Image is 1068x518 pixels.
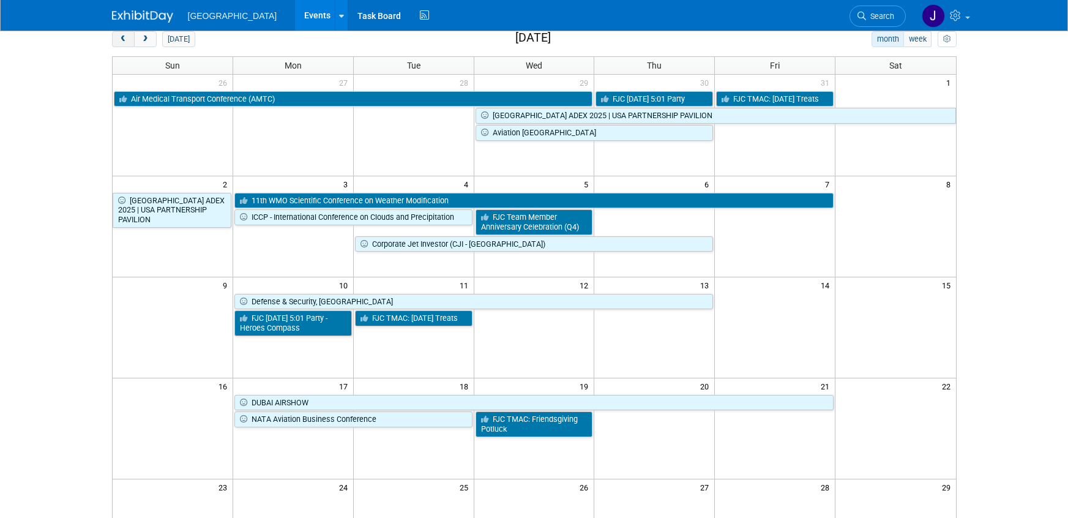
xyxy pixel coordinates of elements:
span: 6 [703,176,714,192]
span: 27 [699,479,714,495]
span: 9 [222,277,233,293]
span: 11 [458,277,474,293]
span: 7 [824,176,835,192]
span: Tue [407,61,420,70]
span: 17 [338,378,353,394]
span: Fri [770,61,780,70]
a: FJC Team Member Anniversary Celebration (Q4) [476,209,593,235]
span: 10 [338,277,353,293]
button: week [903,31,932,47]
span: 18 [458,378,474,394]
span: 8 [945,176,956,192]
span: 29 [578,75,594,90]
span: 25 [458,479,474,495]
span: 16 [217,378,233,394]
span: 28 [458,75,474,90]
a: FJC TMAC: [DATE] Treats [355,310,472,326]
span: 26 [217,75,233,90]
a: FJC [DATE] 5:01 Party - Heroes Compass [234,310,352,336]
span: 24 [338,479,353,495]
span: 30 [699,75,714,90]
span: 2 [222,176,233,192]
span: Mon [285,61,302,70]
button: month [872,31,904,47]
span: 23 [217,479,233,495]
span: 1 [945,75,956,90]
a: FJC TMAC: [DATE] Treats [716,91,834,107]
button: [DATE] [162,31,195,47]
span: Sat [889,61,902,70]
a: Aviation [GEOGRAPHIC_DATA] [476,125,714,141]
a: ICCP - International Conference on Clouds and Precipitation [234,209,472,225]
span: Thu [647,61,662,70]
span: 14 [820,277,835,293]
span: 19 [578,378,594,394]
span: 31 [820,75,835,90]
a: Air Medical Transport Conference (AMTC) [114,91,593,107]
a: 11th WMO Scientific Conference on Weather Modification [234,193,834,209]
span: Wed [526,61,542,70]
span: 29 [941,479,956,495]
h2: [DATE] [515,31,551,45]
a: [GEOGRAPHIC_DATA] ADEX 2025 | USA PARTNERSHIP PAVILION [113,193,231,228]
button: myCustomButton [938,31,956,47]
a: FJC TMAC: Friendsgiving Potluck [476,411,593,437]
span: 13 [699,277,714,293]
span: 3 [342,176,353,192]
span: 27 [338,75,353,90]
img: ExhibitDay [112,10,173,23]
a: FJC [DATE] 5:01 Party [596,91,713,107]
a: DUBAI AIRSHOW [234,395,834,411]
span: 22 [941,378,956,394]
a: [GEOGRAPHIC_DATA] ADEX 2025 | USA PARTNERSHIP PAVILION [476,108,956,124]
a: Corporate Jet Investor (CJI - [GEOGRAPHIC_DATA]) [355,236,714,252]
span: 20 [699,378,714,394]
span: 4 [463,176,474,192]
span: 28 [820,479,835,495]
a: Defense & Security, [GEOGRAPHIC_DATA] [234,294,713,310]
span: Search [866,12,894,21]
span: Sun [165,61,180,70]
i: Personalize Calendar [943,36,951,43]
span: 5 [583,176,594,192]
img: Jessica Belcher [922,4,945,28]
a: NATA Aviation Business Conference [234,411,472,427]
span: [GEOGRAPHIC_DATA] [188,11,277,21]
button: next [134,31,157,47]
button: prev [112,31,135,47]
span: 26 [578,479,594,495]
span: 12 [578,277,594,293]
span: 21 [820,378,835,394]
span: 15 [941,277,956,293]
a: Search [850,6,906,27]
